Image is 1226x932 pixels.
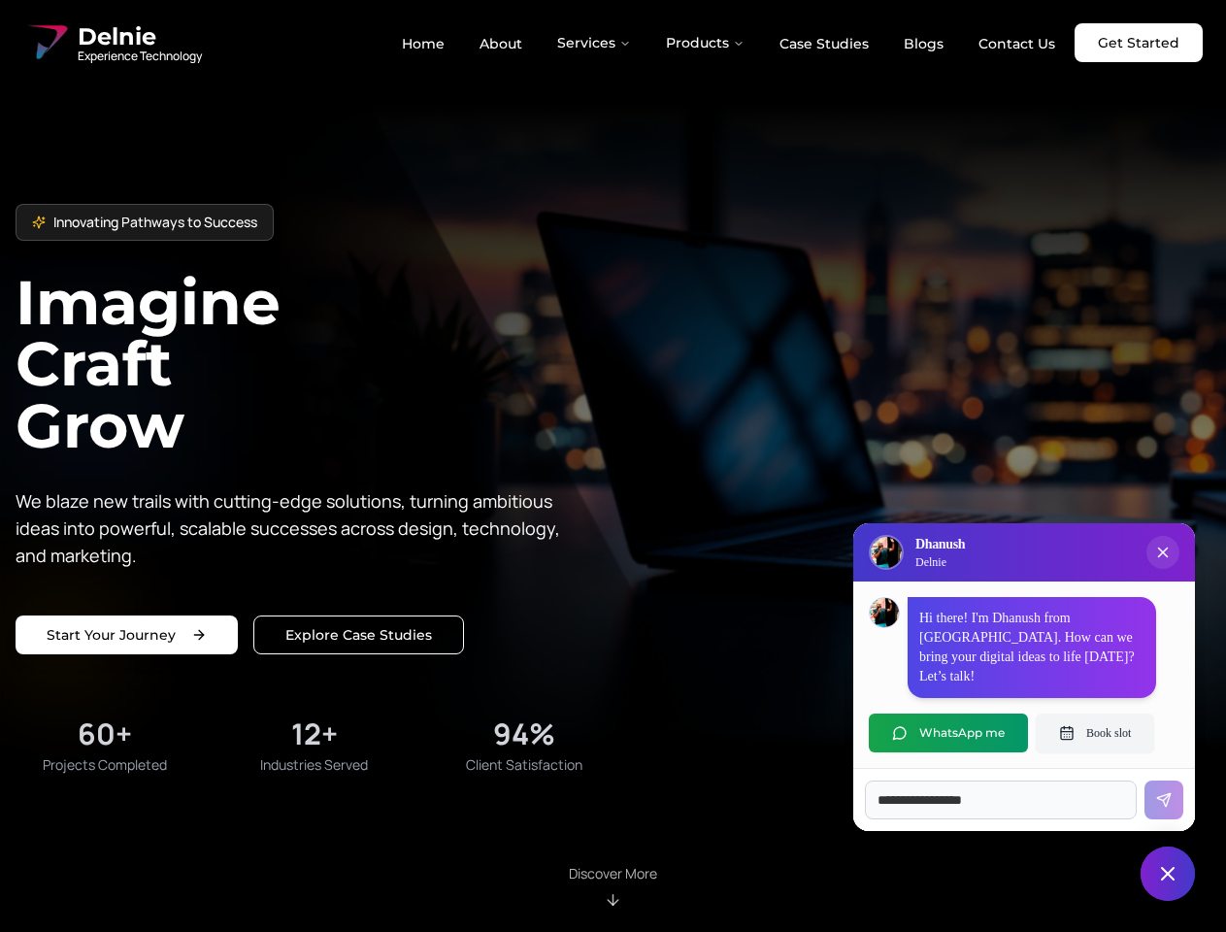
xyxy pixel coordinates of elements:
a: Case Studies [764,27,884,60]
button: Close chat popup [1146,536,1179,569]
span: Industries Served [260,755,368,775]
p: Delnie [915,554,965,570]
h3: Dhanush [915,535,965,554]
span: Client Satisfaction [466,755,582,775]
a: Delnie Logo Full [23,19,202,66]
div: Scroll to About section [569,864,657,909]
a: Home [386,27,460,60]
span: Delnie [78,21,202,52]
button: Products [650,23,760,62]
button: Book slot [1036,714,1154,752]
a: About [464,27,538,60]
div: 94% [493,716,555,751]
button: Services [542,23,646,62]
div: 12+ [291,716,338,751]
h1: Imagine Craft Grow [16,272,613,455]
img: Dhanush [870,598,899,627]
button: Close chat [1141,847,1195,901]
span: Projects Completed [43,755,167,775]
span: Experience Technology [78,49,202,64]
img: Delnie Logo [871,537,902,568]
a: Explore our solutions [253,616,464,654]
a: Contact Us [963,27,1071,60]
p: We blaze new trails with cutting-edge solutions, turning ambitious ideas into powerful, scalable ... [16,487,575,569]
span: Innovating Pathways to Success [53,213,257,232]
button: WhatsApp me [869,714,1028,752]
img: Delnie Logo [23,19,70,66]
a: Blogs [888,27,959,60]
nav: Main [386,23,1071,62]
a: Get Started [1075,23,1203,62]
a: Start your project with us [16,616,238,654]
p: Hi there! I'm Dhanush from [GEOGRAPHIC_DATA]. How can we bring your digital ideas to life [DATE]?... [919,609,1144,686]
div: 60+ [78,716,132,751]
p: Discover More [569,864,657,883]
